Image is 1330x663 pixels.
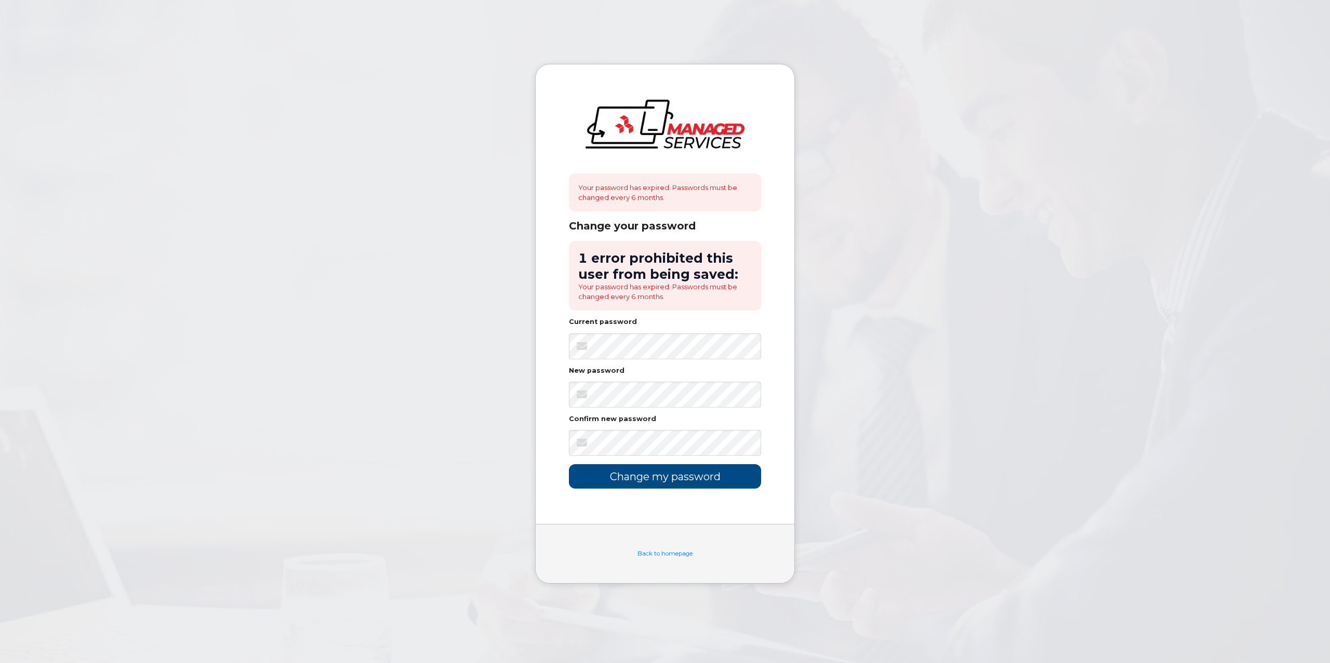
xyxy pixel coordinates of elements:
label: Current password [569,319,637,326]
div: Your password has expired. Passwords must be changed every 6 months. [569,173,761,211]
img: logo-large.png [586,100,744,148]
li: Your password has expired. Passwords must be changed every 6 months. [578,282,752,301]
input: Change my password [569,464,761,489]
h2: 1 error prohibited this user from being saved: [578,250,752,282]
div: Change your password [569,220,761,233]
label: Confirm new password [569,416,656,423]
a: Back to homepage [637,550,693,557]
label: New password [569,368,624,374]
